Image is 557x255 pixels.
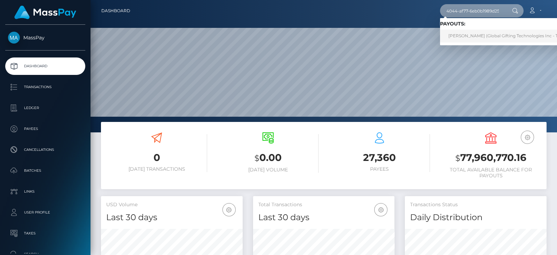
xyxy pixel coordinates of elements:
[440,4,505,17] input: Search...
[218,167,319,173] h6: [DATE] Volume
[440,151,541,165] h3: 77,960,770.16
[254,153,259,163] small: $
[258,211,390,224] h4: Last 30 days
[14,6,76,19] img: MassPay Logo
[8,207,83,218] p: User Profile
[329,166,430,172] h6: Payees
[106,166,207,172] h6: [DATE] Transactions
[5,225,85,242] a: Taxes
[5,183,85,200] a: Links
[8,61,83,71] p: Dashboard
[440,167,541,179] h6: Total Available Balance for Payouts
[5,162,85,179] a: Batches
[101,3,130,18] a: Dashboard
[329,151,430,164] h3: 27,360
[8,82,83,92] p: Transactions
[258,201,390,208] h5: Total Transactions
[5,120,85,138] a: Payees
[8,145,83,155] p: Cancellations
[8,32,20,44] img: MassPay
[5,57,85,75] a: Dashboard
[8,124,83,134] p: Payees
[5,204,85,221] a: User Profile
[8,103,83,113] p: Ledger
[8,186,83,197] p: Links
[8,228,83,239] p: Taxes
[5,141,85,159] a: Cancellations
[410,211,541,224] h4: Daily Distribution
[106,211,237,224] h4: Last 30 days
[410,201,541,208] h5: Transactions Status
[455,153,460,163] small: $
[5,78,85,96] a: Transactions
[106,201,237,208] h5: USD Volume
[106,151,207,164] h3: 0
[218,151,319,165] h3: 0.00
[8,165,83,176] p: Batches
[5,34,85,41] span: MassPay
[5,99,85,117] a: Ledger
